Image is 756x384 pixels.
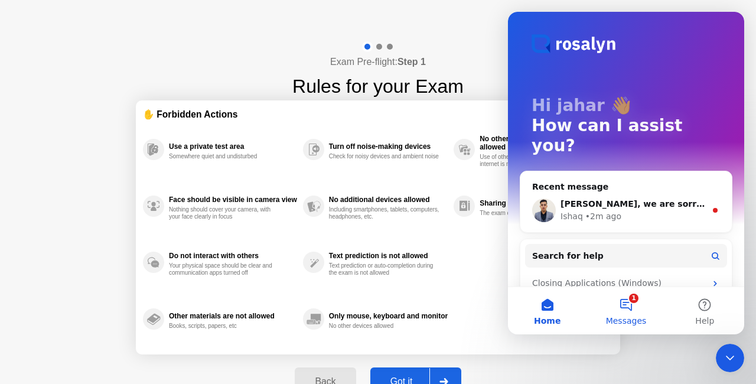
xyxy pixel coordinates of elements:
[329,312,448,320] div: Only mouse, keyboard and monitor
[329,153,441,160] div: Check for noisy devices and ambient noise
[480,135,607,151] div: No other Apps or Browser tabs allowed
[158,275,236,323] button: Help
[329,206,441,220] div: Including smartphones, tablets, computers, headphones, etc.
[329,252,448,260] div: Text prediction is not allowed
[98,305,139,313] span: Messages
[329,262,441,276] div: Text prediction or auto-completion during the exam is not allowed
[169,323,281,330] div: Books, scripts, papers, etc
[292,72,464,100] h1: Rules for your Exam
[329,323,441,330] div: No other devices allowed
[169,153,281,160] div: Somewhere quiet and undisturbed
[187,305,206,313] span: Help
[24,238,96,250] span: Search for help
[329,142,448,151] div: Turn off noise-making devices
[397,57,426,67] b: Step 1
[480,210,591,217] div: The exam content is for you alone
[169,142,297,151] div: Use a private test area
[480,154,591,168] div: Use of other applications or browsing the internet is not allowed
[26,305,53,313] span: Home
[17,232,219,256] button: Search for help
[480,199,607,207] div: Sharing of exam content prohibited
[17,261,219,282] div: Closing Applications (Windows)
[79,275,157,323] button: Messages
[169,262,281,276] div: Your physical space should be clear and communication apps turned off
[53,198,75,211] div: Ishaq
[169,252,297,260] div: Do not interact with others
[508,12,744,334] iframe: Intercom live chat
[329,196,448,204] div: No additional devices allowed
[169,196,297,204] div: Face should be visible in camera view
[169,312,297,320] div: Other materials are not allowed
[77,198,113,211] div: • 2m ago
[330,55,426,69] h4: Exam Pre-flight:
[53,187,582,197] span: [PERSON_NAME], we are sorry to hear that. At the moment, I recommend using another device to take...
[24,265,198,278] div: Closing Applications (Windows)
[169,206,281,220] div: Nothing should cover your camera, with your face clearly in focus
[716,344,744,372] iframe: Intercom live chat
[143,108,613,121] div: ✋ Forbidden Actions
